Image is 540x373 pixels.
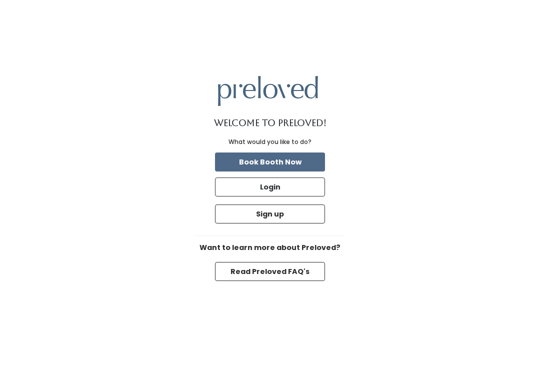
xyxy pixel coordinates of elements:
h6: Want to learn more about Preloved? [195,244,345,252]
div: What would you like to do? [228,137,311,146]
a: Login [213,175,327,198]
h1: Welcome to Preloved! [214,118,326,128]
a: Sign up [213,202,327,225]
button: Book Booth Now [215,152,325,171]
button: Sign up [215,204,325,223]
img: preloved logo [218,76,318,105]
button: Login [215,177,325,196]
button: Read Preloved FAQ's [215,262,325,281]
